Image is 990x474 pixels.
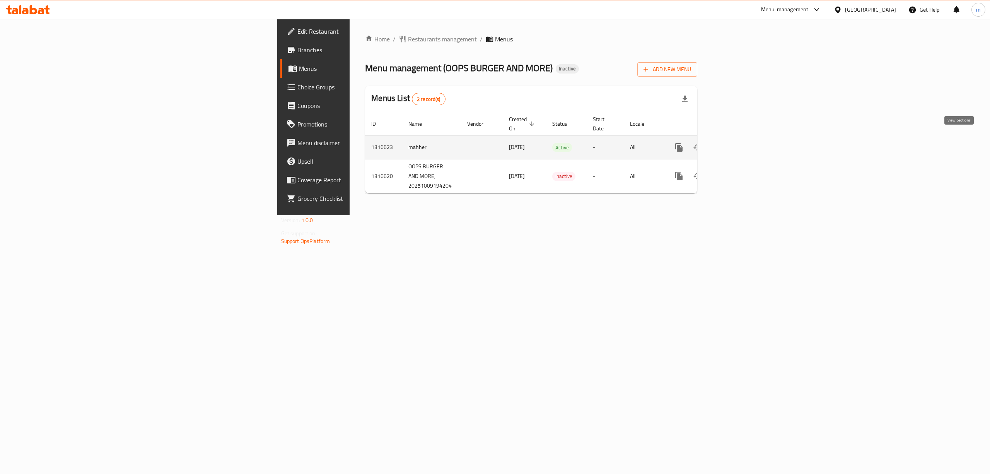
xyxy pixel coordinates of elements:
th: Actions [664,112,750,136]
li: / [480,34,483,44]
nav: breadcrumb [365,34,697,44]
span: Status [552,119,577,128]
span: Menus [495,34,513,44]
a: Menu disclaimer [280,133,443,152]
span: Menu management ( OOPS BURGER AND MORE ) [365,59,553,77]
button: more [670,167,688,185]
a: Promotions [280,115,443,133]
span: [DATE] [509,171,525,181]
span: 2 record(s) [412,96,445,103]
td: - [587,159,624,193]
span: Menus [299,64,437,73]
a: Grocery Checklist [280,189,443,208]
span: Get support on: [281,228,317,238]
span: Menu disclaimer [297,138,437,147]
span: Upsell [297,157,437,166]
td: All [624,135,664,159]
span: Created On [509,115,537,133]
td: All [624,159,664,193]
span: Choice Groups [297,82,437,92]
button: more [670,138,688,157]
div: Export file [676,90,694,108]
button: Change Status [688,167,707,185]
a: Coupons [280,96,443,115]
span: Vendor [467,119,493,128]
div: Menu-management [761,5,809,14]
span: Start Date [593,115,614,133]
div: [GEOGRAPHIC_DATA] [845,5,896,14]
span: Restaurants management [408,34,477,44]
span: Inactive [556,65,579,72]
span: Active [552,143,572,152]
span: Edit Restaurant [297,27,437,36]
a: Choice Groups [280,78,443,96]
span: ID [371,119,386,128]
span: Version: [281,215,300,225]
a: Branches [280,41,443,59]
button: Add New Menu [637,62,697,77]
div: Inactive [556,64,579,74]
span: Locale [630,119,654,128]
a: Coverage Report [280,171,443,189]
div: Total records count [412,93,445,105]
span: Coverage Report [297,175,437,185]
table: enhanced table [365,112,750,193]
a: Support.OpsPlatform [281,236,330,246]
span: Coupons [297,101,437,110]
h2: Menus List [371,92,445,105]
span: Promotions [297,120,437,129]
a: Menus [280,59,443,78]
td: - [587,135,624,159]
span: Grocery Checklist [297,194,437,203]
span: Inactive [552,172,575,181]
span: Add New Menu [643,65,691,74]
a: Edit Restaurant [280,22,443,41]
span: 1.0.0 [301,215,313,225]
span: m [976,5,981,14]
a: Upsell [280,152,443,171]
span: Branches [297,45,437,55]
span: Name [408,119,432,128]
span: [DATE] [509,142,525,152]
